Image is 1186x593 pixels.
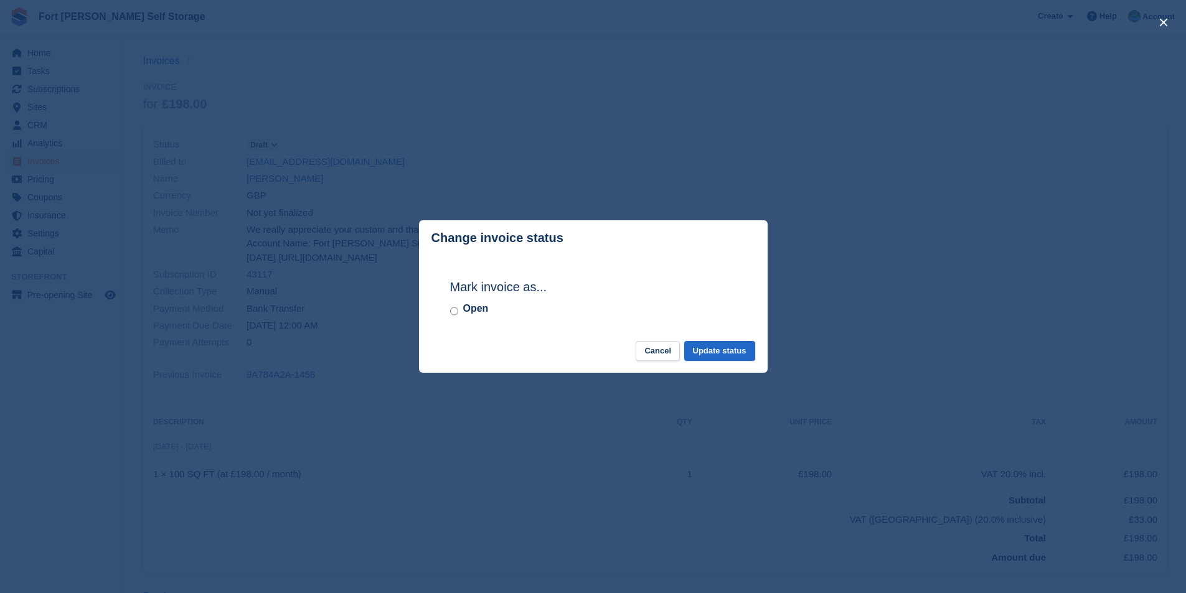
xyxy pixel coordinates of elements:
[431,231,563,245] p: Change invoice status
[684,341,755,362] button: Update status
[463,301,489,316] label: Open
[636,341,680,362] button: Cancel
[450,278,737,296] h2: Mark invoice as...
[1154,12,1174,32] button: close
